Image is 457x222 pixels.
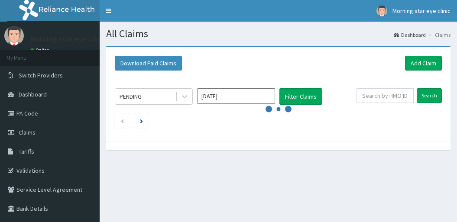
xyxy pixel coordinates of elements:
img: User Image [4,26,24,45]
h1: All Claims [106,28,451,39]
a: Dashboard [394,31,426,39]
a: Add Claim [405,56,442,71]
span: Claims [19,129,36,136]
svg: audio-loading [266,96,292,122]
button: Download Paid Claims [115,56,182,71]
input: Select Month and Year [197,88,275,104]
span: Morning star eye clinic [392,7,451,15]
a: Next page [140,117,143,125]
img: User Image [376,6,387,16]
span: Tariffs [19,148,34,155]
input: Search [417,88,442,103]
span: Dashboard [19,90,47,98]
p: Morning star eye clinic [30,35,106,43]
span: Switch Providers [19,71,63,79]
a: Online [30,47,51,53]
button: Filter Claims [279,88,322,105]
div: PENDING [120,92,142,101]
li: Claims [427,31,451,39]
input: Search by HMO ID [357,88,414,103]
a: Previous page [120,117,124,125]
